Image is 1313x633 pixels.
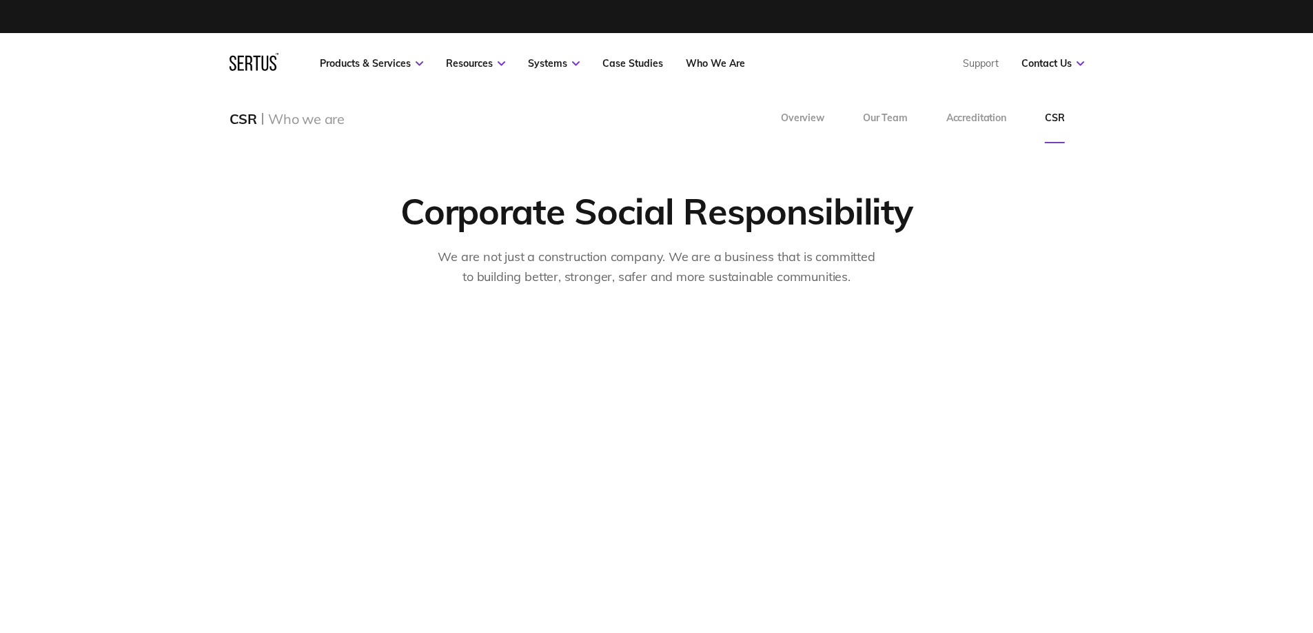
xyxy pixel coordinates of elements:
[686,57,745,70] a: Who We Are
[268,110,345,127] div: Who we are
[433,247,881,287] p: We are not just a construction company. We are a business that is committed to building better, s...
[1021,57,1084,70] a: Contact Us
[927,94,1026,143] a: Accreditation
[400,189,913,234] div: Corporate Social Responsibility
[762,94,844,143] a: Overview
[230,110,257,127] div: CSR
[528,57,580,70] a: Systems
[446,57,505,70] a: Resources
[320,57,423,70] a: Products & Services
[963,57,999,70] a: Support
[602,57,663,70] a: Case Studies
[844,94,927,143] a: Our Team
